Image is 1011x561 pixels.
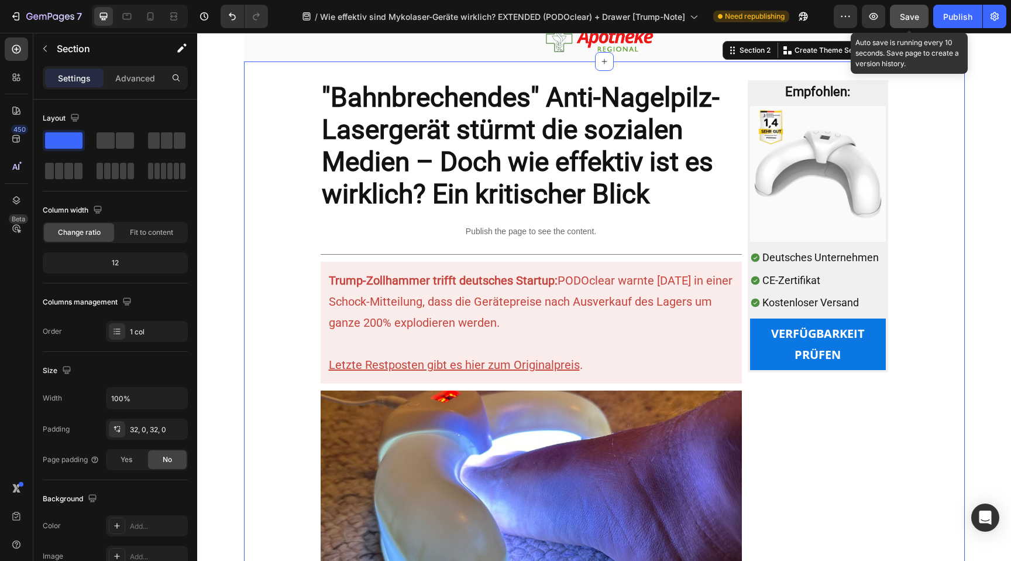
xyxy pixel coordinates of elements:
[43,203,105,218] div: Column width
[565,215,682,234] p: Deutsches Unternehmen
[130,327,185,337] div: 1 col
[43,424,70,435] div: Padding
[130,425,185,435] div: 32, 0, 32, 0
[9,214,28,224] div: Beta
[900,12,919,22] span: Save
[890,5,929,28] button: Save
[43,111,82,126] div: Layout
[933,5,982,28] button: Publish
[130,236,538,344] div: Rich Text Editor. Editing area: main
[540,12,576,23] div: Section 2
[77,9,82,23] p: 7
[132,241,360,255] strong: Trump-Zollhammer trifft deutsches Startup:
[565,261,682,279] p: Kostenloser Versand
[553,50,689,69] h2: Empfohlen:
[115,72,155,84] p: Advanced
[132,237,537,300] p: PODOclear warnte [DATE] in einer Schock-Mitteilung, dass die Gerätepreise nach Ausverkauf des Lag...
[567,290,675,333] p: Verfügbarkeit prüfen
[132,325,383,339] a: Letzte Restposten gibt es hier zum Originalpreis
[58,72,91,84] p: Settings
[320,11,685,23] span: Wie effektiv sind Mykolaser-Geräte wirklich? EXTENDED (PODOclear) + Drawer [Trump-Note]
[106,388,187,409] input: Auto
[11,125,28,134] div: 450
[565,238,682,257] p: CE-Zertifikat
[725,11,785,22] span: Need republishing
[121,454,132,465] span: Yes
[43,363,74,379] div: Size
[221,5,268,28] div: Undo/Redo
[125,49,522,177] strong: "Bahnbrechendes" Anti-Nagelpilz-Lasergerät stürmt die sozialen Medien – Doch wie effektiv ist es ...
[943,11,972,23] div: Publish
[597,12,672,23] p: Create Theme Section
[43,295,134,310] div: Columns management
[57,42,153,56] p: Section
[58,227,101,238] span: Change ratio
[132,321,537,343] p: .
[43,454,99,465] div: Page padding
[971,504,999,532] div: Open Intercom Messenger
[5,5,87,28] button: 7
[680,11,731,25] button: AI Content
[197,33,1011,561] iframe: Design area
[163,454,172,465] span: No
[553,73,689,209] img: gempages_535147588265968561-cd4aaa22-f2b8-4a60-a6e8-88cbc28a825a.webp
[315,11,318,23] span: /
[123,193,545,205] p: Publish the page to see the content.
[43,521,61,531] div: Color
[130,521,185,532] div: Add...
[43,393,62,403] div: Width
[43,491,99,507] div: Background
[553,286,689,337] a: Verfügbarkeit prüfen
[45,255,185,271] div: 12
[130,227,173,238] span: Fit to content
[43,326,62,337] div: Order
